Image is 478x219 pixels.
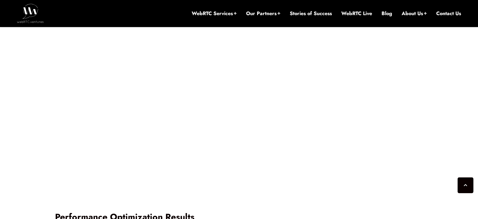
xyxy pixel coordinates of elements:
a: Stories of Success [290,10,332,17]
a: WebRTC Live [341,10,372,17]
img: WebRTC.ventures [17,4,44,23]
a: Our Partners [246,10,280,17]
a: Blog [382,10,392,17]
a: About Us [402,10,427,17]
a: WebRTC Services [192,10,237,17]
a: Contact Us [436,10,461,17]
